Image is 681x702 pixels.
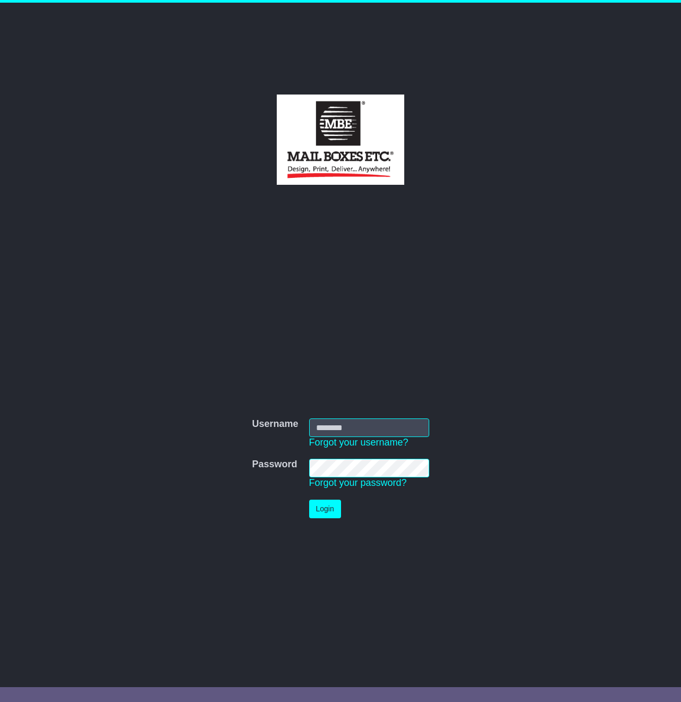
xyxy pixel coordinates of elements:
[252,459,297,470] label: Password
[252,418,298,430] label: Username
[277,95,404,185] img: Boomprint Pty Ltd
[309,477,407,488] a: Forgot your password?
[309,437,408,448] a: Forgot your username?
[309,500,341,518] button: Login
